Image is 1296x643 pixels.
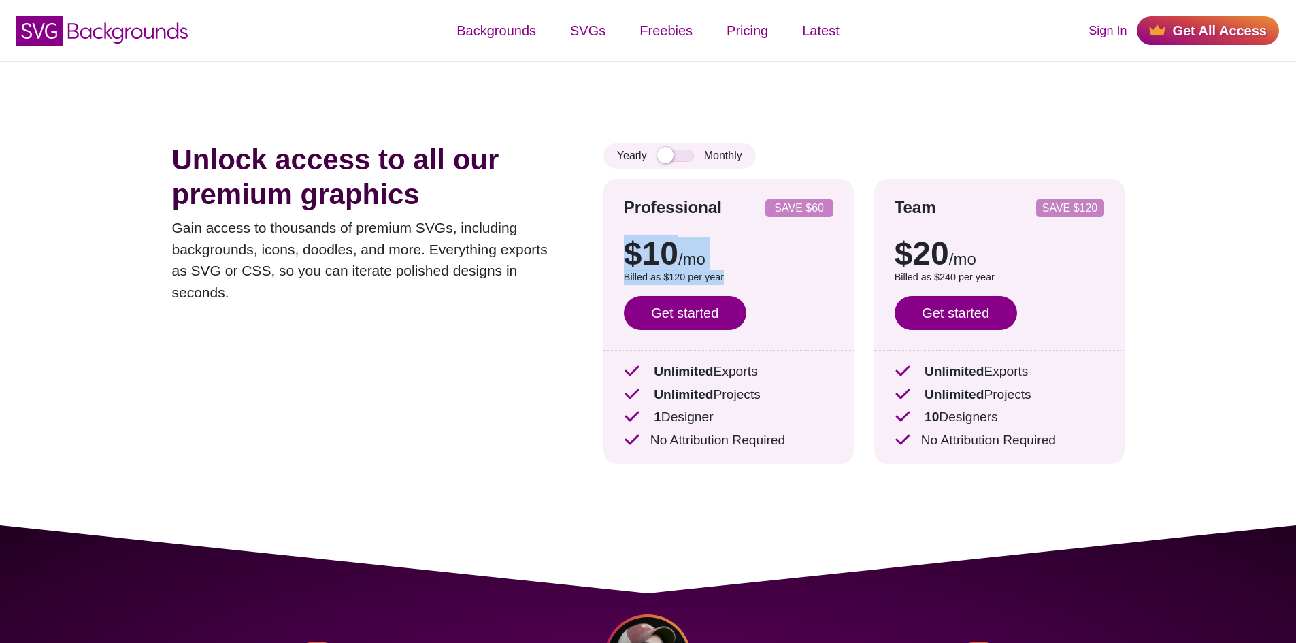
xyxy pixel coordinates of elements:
strong: Team [895,198,936,216]
strong: Unlimited [925,364,984,378]
p: Billed as $120 per year [624,270,833,285]
a: Sign In [1089,22,1127,40]
strong: Unlimited [654,364,713,378]
p: No Attribution Required [624,431,833,450]
p: No Attribution Required [895,431,1104,450]
strong: 1 [654,410,661,424]
a: Freebies [622,10,710,51]
p: SAVE $120 [1042,203,1099,214]
a: Get started [895,296,1017,330]
h1: Unlock access to all our premium graphics [172,143,563,212]
p: Gain access to thousands of premium SVGs, including backgrounds, icons, doodles, and more. Everyt... [172,217,563,303]
strong: Professional [624,198,722,216]
p: Exports [624,362,833,382]
a: SVGs [553,10,622,51]
p: Projects [624,385,833,405]
div: Yearly Monthly [603,143,756,169]
p: Designers [895,408,1104,427]
a: Get started [624,296,746,330]
strong: Unlimited [654,387,713,401]
a: Pricing [710,10,785,51]
span: /mo [678,250,705,268]
strong: 10 [925,410,939,424]
strong: Unlimited [925,387,984,401]
p: Exports [895,362,1104,382]
span: /mo [949,250,976,268]
p: Billed as $240 per year [895,270,1104,285]
a: Get All Access [1137,16,1279,45]
p: $10 [624,237,833,270]
p: $20 [895,237,1104,270]
a: Latest [785,10,856,51]
p: Designer [624,408,833,427]
a: Backgrounds [439,10,553,51]
p: Projects [895,385,1104,405]
p: SAVE $60 [771,203,828,214]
